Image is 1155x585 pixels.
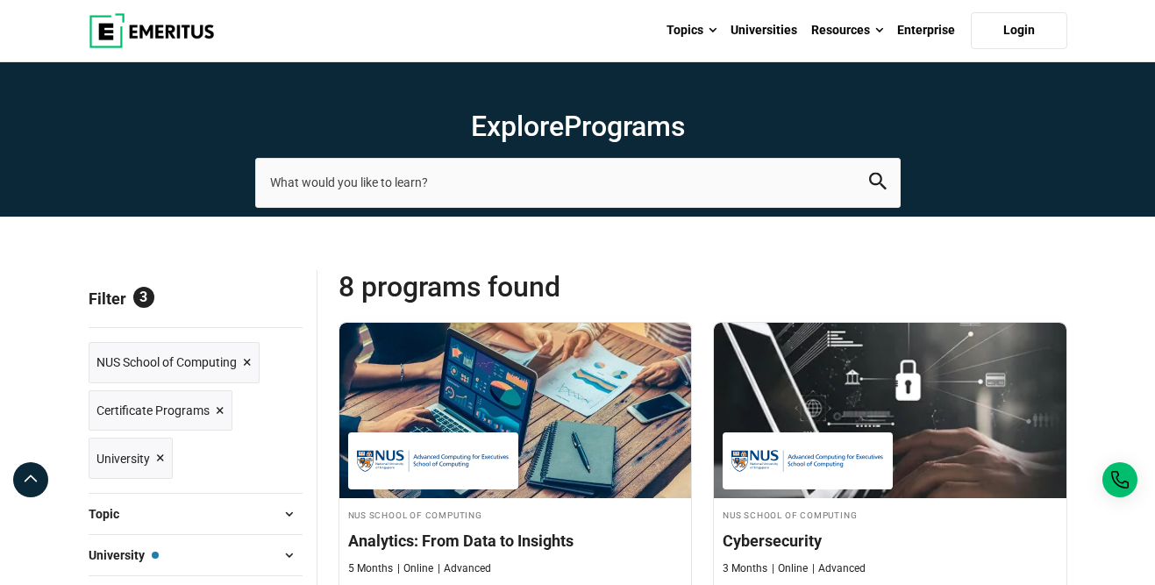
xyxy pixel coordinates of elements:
a: Reset all [248,289,303,312]
span: NUS School of Computing [96,353,237,372]
button: search [869,173,887,193]
span: Programs [564,110,685,143]
img: NUS School of Computing [731,441,884,481]
span: × [243,350,252,375]
span: × [216,398,225,424]
a: Certificate Programs × [89,390,232,432]
img: Cybersecurity | Online Cybersecurity Course [714,323,1066,498]
img: NUS School of Computing [357,441,510,481]
p: Advanced [438,561,491,576]
a: University × [89,438,173,479]
p: Online [772,561,808,576]
h4: NUS School of Computing [723,507,1058,522]
button: University [89,542,303,568]
input: search-page [255,158,901,207]
h4: Analytics: From Data to Insights [348,530,683,552]
p: 3 Months [723,561,767,576]
button: Topic [89,501,303,527]
p: Online [397,561,433,576]
h4: NUS School of Computing [348,507,683,522]
img: Analytics: From Data to Insights | Online Business Analytics Course [339,323,692,498]
span: × [156,446,165,471]
p: Filter [89,269,303,327]
a: search [869,177,887,194]
a: NUS School of Computing × [89,342,260,383]
span: 8 Programs found [339,269,703,304]
span: University [89,546,159,565]
a: Login [971,12,1067,49]
p: 5 Months [348,561,393,576]
p: Advanced [812,561,866,576]
span: 3 [133,287,154,308]
h4: Cybersecurity [723,530,1058,552]
h1: Explore [255,109,901,144]
span: Certificate Programs [96,401,210,420]
span: University [96,449,150,468]
span: Topic [89,504,133,524]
